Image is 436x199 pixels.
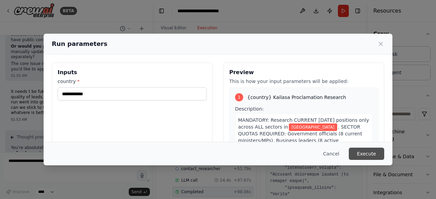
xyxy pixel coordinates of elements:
span: {country} Kailasa Proclamation Research [247,94,346,101]
p: This is how your input parameters will be applied: [229,78,378,85]
span: Description: [235,106,264,112]
div: 1 [235,93,243,101]
h2: Run parameters [52,39,107,49]
button: Cancel [318,148,345,160]
span: Variable: country [289,123,337,131]
label: country [58,78,207,85]
h3: Inputs [58,68,207,77]
h3: Preview [229,68,378,77]
span: MANDATORY: Research CURRENT [DATE] positions only across ALL sectors in [238,117,369,130]
button: Execute [349,148,384,160]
